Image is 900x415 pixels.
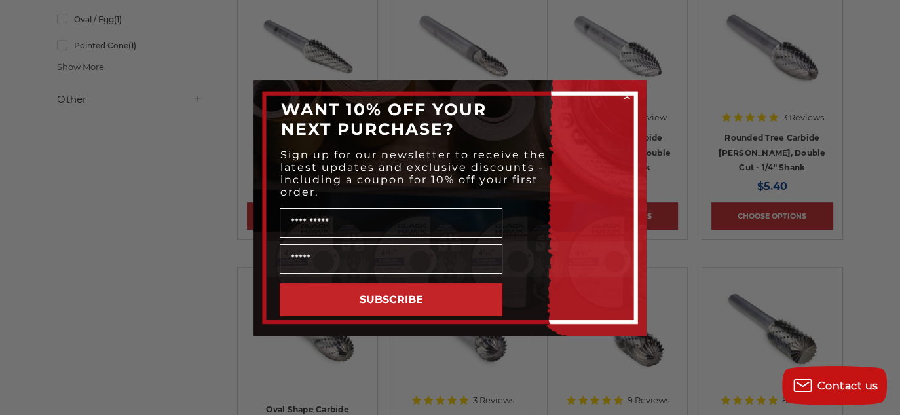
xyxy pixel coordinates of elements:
span: Sign up for our newsletter to receive the latest updates and exclusive discounts - including a co... [280,149,546,198]
button: SUBSCRIBE [280,283,502,316]
span: WANT 10% OFF YOUR NEXT PURCHASE? [281,99,487,139]
input: Email [280,244,502,274]
span: Contact us [817,380,878,392]
button: Close dialog [620,90,633,103]
button: Contact us [782,366,887,405]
